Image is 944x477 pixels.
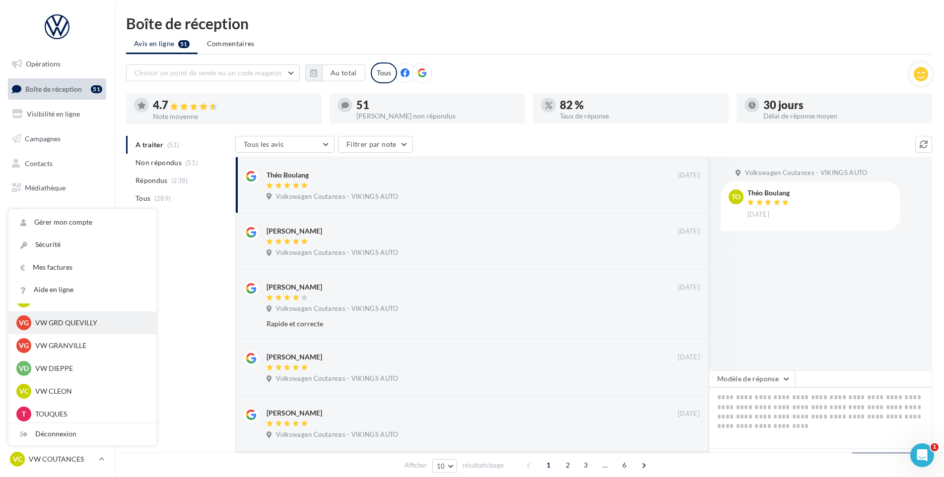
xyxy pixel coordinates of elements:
span: VG [19,341,29,351]
a: VC VW COUTANCES [8,450,106,469]
a: Sécurité [8,234,156,256]
div: [PERSON_NAME] [267,282,322,292]
span: 10 [437,462,445,470]
span: Afficher [405,461,427,470]
span: Médiathèque [25,183,66,192]
button: Tous les avis [235,136,335,153]
span: Volkswagen Coutances - VIKINGS AUTO [276,430,398,439]
span: Visibilité en ligne [27,110,80,118]
p: VW GRANVILLE [35,341,144,351]
span: T [22,409,26,419]
div: 51 [356,100,517,111]
div: 30 jours [763,100,924,111]
span: (51) [186,159,198,167]
span: Volkswagen Coutances - VIKINGS AUTO [745,169,867,178]
span: Non répondus [135,158,182,168]
button: Au total [305,64,365,81]
p: VW GRD QUEVILLY [35,318,144,328]
p: VW DIEPPE [35,363,144,373]
span: Calendrier [25,208,58,217]
a: Contacts [6,153,108,174]
div: [PERSON_NAME] [267,226,322,236]
span: Tous les avis [244,140,284,148]
p: TOUQUES [35,409,144,419]
span: ... [597,457,613,473]
a: Boîte de réception51 [6,78,108,100]
span: [DATE] [678,227,700,236]
div: Taux de réponse [560,113,721,119]
div: Rapide et correcte [267,319,635,329]
div: Théo Boulang [747,189,791,196]
div: [PERSON_NAME] non répondus [356,113,517,119]
span: Campagnes [25,134,61,143]
div: [PERSON_NAME] [267,352,322,362]
a: Campagnes [6,128,108,149]
span: Tous [135,193,150,203]
span: Répondus [135,176,168,185]
span: [DATE] [678,283,700,292]
a: Médiathèque [6,178,108,198]
span: Volkswagen Coutances - VIKINGS AUTO [276,192,398,201]
div: Boîte de réception [126,16,932,31]
div: [PERSON_NAME] [267,408,322,418]
div: Note moyenne [153,113,314,120]
span: VC [19,386,29,396]
button: Au total [322,64,365,81]
span: Commentaires [207,39,255,49]
div: 4.7 [153,100,314,111]
span: [DATE] [678,171,700,180]
span: Volkswagen Coutances - VIKINGS AUTO [276,304,398,313]
span: VD [19,363,29,373]
span: Opérations [26,60,61,68]
button: 10 [432,459,458,473]
span: 3 [578,457,594,473]
span: [DATE] [678,353,700,362]
iframe: Intercom live chat [910,443,934,467]
span: [DATE] [678,410,700,418]
span: Boîte de réception [25,84,82,93]
button: Modèle de réponse [709,370,795,387]
span: Volkswagen Coutances - VIKINGS AUTO [276,248,398,257]
span: 6 [616,457,632,473]
span: Contacts [25,159,53,167]
span: résultats/page [463,461,504,470]
a: Visibilité en ligne [6,104,108,124]
span: To [732,192,741,202]
a: PLV et print personnalisable [6,227,108,256]
span: VG [19,318,29,328]
a: Opérations [6,54,108,74]
a: Gérer mon compte [8,211,156,234]
div: Déconnexion [8,423,156,445]
span: 1 [540,457,556,473]
div: Théo Boulang [267,170,309,180]
span: VC [13,454,22,464]
p: VW CLEON [35,386,144,396]
div: 51 [91,85,102,93]
button: Filtrer par note [338,136,413,153]
span: 1 [931,443,939,451]
a: Aide en ligne [8,279,156,301]
button: Choisir un point de vente ou un code magasin [126,64,300,81]
span: 2 [560,457,576,473]
a: Mes factures [8,256,156,279]
div: 82 % [560,100,721,111]
a: Calendrier [6,202,108,223]
div: Tous [371,62,397,83]
span: [DATE] [747,210,769,219]
span: (289) [154,194,171,202]
span: Volkswagen Coutances - VIKINGS AUTO [276,374,398,383]
a: Campagnes DataOnDemand [6,260,108,289]
div: Délai de réponse moyen [763,113,924,119]
span: (238) [171,177,188,184]
span: Choisir un point de vente ou un code magasin [135,68,281,77]
p: VW COUTANCES [29,454,95,464]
